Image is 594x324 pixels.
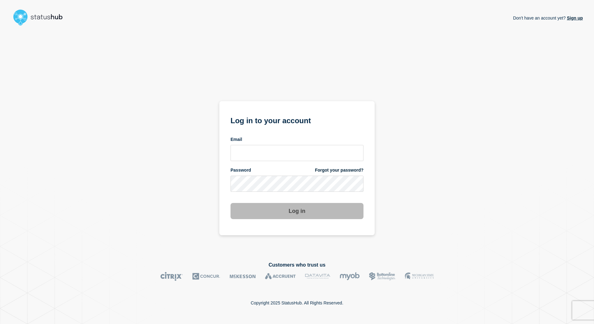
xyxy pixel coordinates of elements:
img: StatusHub logo [11,7,70,27]
span: Password [231,167,251,173]
img: myob logo [340,272,360,281]
a: Forgot your password? [315,167,363,173]
img: Concur logo [192,272,220,281]
img: MSU logo [405,272,434,281]
button: Log in [231,203,363,219]
input: email input [231,145,363,161]
span: Email [231,137,242,142]
img: McKesson logo [230,272,256,281]
img: Accruent logo [265,272,296,281]
h2: Customers who trust us [11,262,583,268]
img: DataVita logo [305,272,330,281]
h1: Log in to your account [231,114,363,126]
a: Sign up [566,16,583,20]
img: Bottomline logo [369,272,395,281]
input: password input [231,176,363,192]
img: Citrix logo [160,272,183,281]
p: Don't have an account yet? [513,11,583,25]
p: Copyright 2025 StatusHub. All Rights Reserved. [251,300,343,305]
